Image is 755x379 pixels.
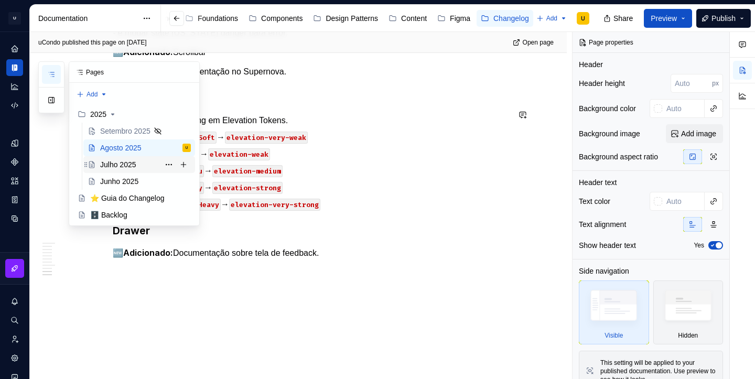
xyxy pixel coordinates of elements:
[138,131,509,144] p: →
[598,9,640,28] button: Share
[579,196,610,207] div: Text color
[83,123,195,139] a: Setembro 2025
[6,59,23,76] a: Documentation
[198,13,238,24] div: Foundations
[433,10,474,27] a: Figma
[100,126,150,136] div: Setembro 2025
[83,173,195,190] a: Junho 2025
[90,193,165,203] div: ⭐ Guia do Changelog
[579,266,629,276] div: Side navigation
[6,97,23,114] a: Code automation
[138,198,509,211] p: →
[6,350,23,366] a: Settings
[123,247,173,258] strong: Adicionado:
[229,199,320,211] code: elevation-very-strong
[694,241,704,250] label: Yes
[671,74,712,93] input: Auto
[6,135,23,151] a: Design tokens
[6,293,23,310] button: Notifications
[696,9,751,28] button: Publish
[186,143,188,153] div: U
[384,10,431,27] a: Content
[62,38,146,47] div: published this page on [DATE]
[69,62,199,83] div: Pages
[581,14,585,23] div: U
[38,13,137,24] div: Documentation
[326,13,378,24] div: Design Patterns
[6,312,23,329] button: Search ⌘K
[579,103,636,114] div: Background color
[181,10,242,27] a: Foundations
[662,99,705,118] input: Auto
[113,91,509,105] h3: Token
[579,59,603,70] div: Header
[6,210,23,227] a: Data sources
[579,151,658,162] div: Background aspect ratio
[579,219,626,230] div: Text alignment
[6,40,23,57] a: Home
[83,139,195,156] a: Agosto 2025U
[212,165,283,177] code: elevation-medium
[208,148,270,160] code: elevation-weak
[73,106,195,123] div: 2025
[6,78,23,95] a: Analytics
[6,191,23,208] a: Storybook stories
[100,159,136,170] div: Julho 2025
[613,13,633,24] span: Share
[450,13,470,24] div: Figma
[138,148,509,160] p: →
[244,10,307,27] a: Components
[87,90,98,99] span: Add
[225,132,308,144] code: elevation-very-weak
[711,13,736,24] span: Publish
[6,331,23,348] a: Invite team
[309,10,382,27] a: Design Patterns
[579,128,640,139] div: Background image
[605,331,623,340] div: Visible
[477,10,533,27] a: Changelog
[6,154,23,170] a: Components
[100,176,138,187] div: Junho 2025
[523,38,554,47] span: Open page
[666,124,723,143] button: Add image
[113,223,509,238] h3: Drawer
[8,12,21,25] div: U
[678,331,698,340] div: Hidden
[138,165,509,177] p: →
[73,106,195,223] div: Page tree
[73,207,195,223] a: 🗄️ Backlog
[579,78,625,89] div: Header height
[510,35,558,50] a: Open page
[73,87,111,102] button: Add
[125,8,489,29] div: Page tree
[712,79,719,88] p: px
[644,9,692,28] button: Preview
[125,114,509,127] p: Renaming em Elevation Tokens.
[681,128,716,139] span: Add image
[73,190,195,207] a: ⭐ Guia do Changelog
[653,280,724,344] div: Hidden
[662,192,705,211] input: Auto
[493,13,529,24] div: Changelog
[401,13,427,24] div: Content
[579,280,649,344] div: Visible
[113,246,509,259] p: 🆕 Documentação sobre tela de feedback.
[90,210,127,220] div: 🗄️ Backlog
[100,143,142,153] div: Agosto 2025
[83,156,195,173] a: Julho 2025
[579,240,636,251] div: Show header text
[6,172,23,189] a: Assets
[90,109,106,120] div: 2025
[113,65,509,78] p: 🆕 Documentação no Supernova.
